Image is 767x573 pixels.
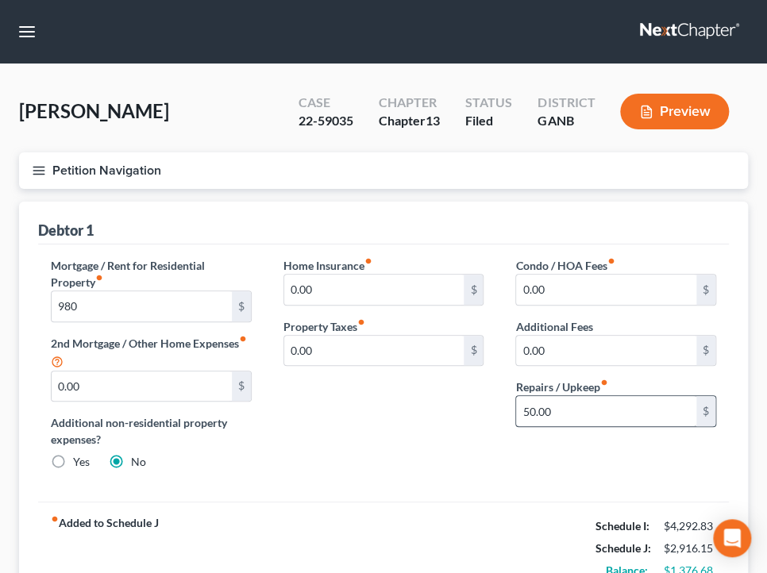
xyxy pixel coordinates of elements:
label: Additional non-residential property expenses? [51,414,252,448]
div: $ [696,396,715,426]
input: -- [516,336,696,366]
span: [PERSON_NAME] [19,99,169,122]
div: Chapter [379,94,440,112]
label: 2nd Mortgage / Other Home Expenses [51,335,252,371]
div: Status [465,94,512,112]
div: Filed [465,112,512,130]
div: $ [232,371,251,402]
label: Mortgage / Rent for Residential Property [51,257,252,290]
i: fiber_manual_record [95,274,103,282]
i: fiber_manual_record [599,379,607,386]
i: fiber_manual_record [239,335,247,343]
i: fiber_manual_record [357,318,365,326]
span: 13 [426,113,440,128]
div: $2,916.15 [664,540,716,556]
div: $ [696,336,715,366]
div: $ [464,336,483,366]
button: Petition Navigation [19,152,748,189]
div: Chapter [379,112,440,130]
div: Case [299,94,353,112]
label: Property Taxes [283,318,365,335]
button: Preview [620,94,729,129]
label: Additional Fees [515,318,592,335]
i: fiber_manual_record [51,515,59,523]
i: fiber_manual_record [364,257,372,265]
i: fiber_manual_record [607,257,615,265]
input: -- [284,275,464,305]
input: -- [52,371,232,402]
label: Repairs / Upkeep [515,379,607,395]
input: -- [52,291,232,321]
div: District [538,94,595,112]
label: Condo / HOA Fees [515,257,615,274]
input: -- [516,275,696,305]
div: GANB [538,112,595,130]
div: $ [232,291,251,321]
label: Yes [73,454,90,470]
input: -- [284,336,464,366]
div: Open Intercom Messenger [713,519,751,557]
input: -- [516,396,696,426]
div: $4,292.83 [664,518,716,534]
label: Home Insurance [283,257,372,274]
strong: Schedule J: [595,541,651,555]
div: 22-59035 [299,112,353,130]
label: No [131,454,146,470]
div: Debtor 1 [38,221,94,240]
div: $ [696,275,715,305]
div: $ [464,275,483,305]
strong: Schedule I: [595,519,649,533]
